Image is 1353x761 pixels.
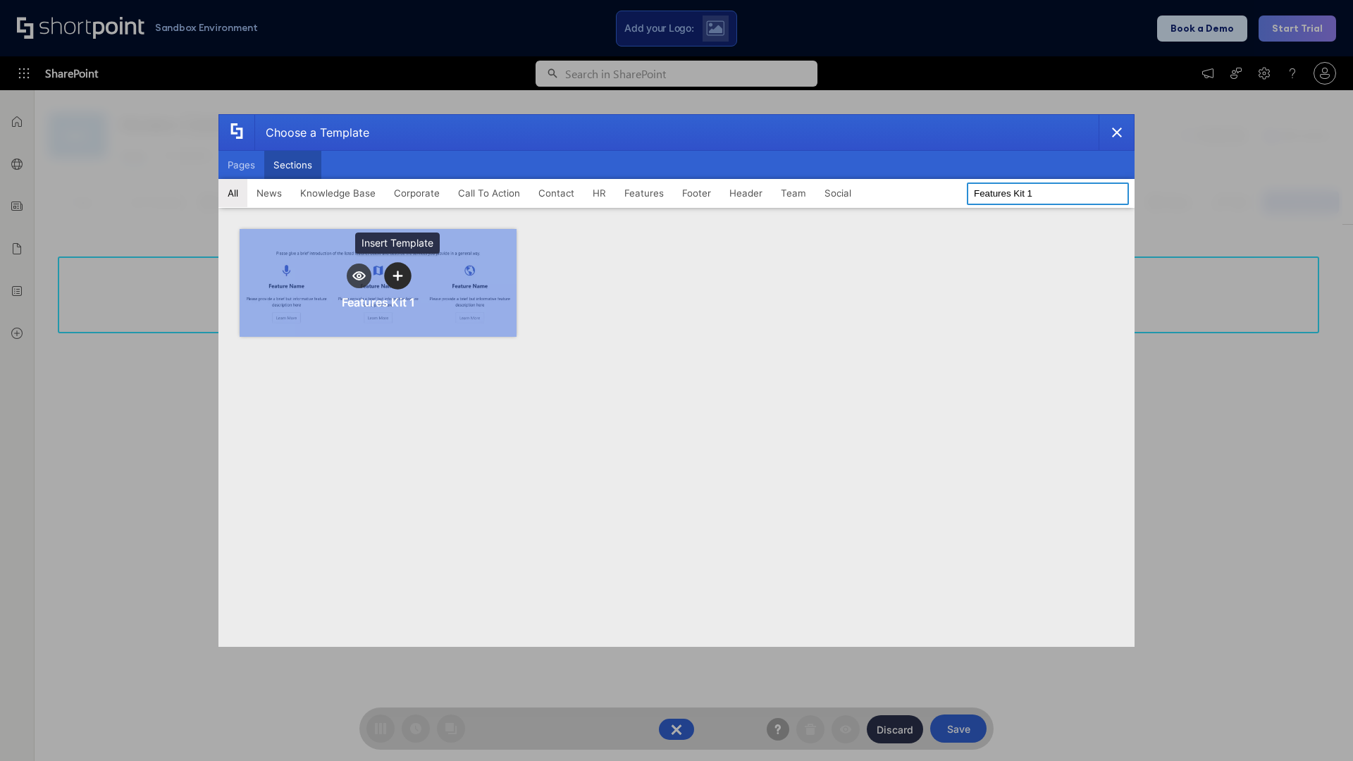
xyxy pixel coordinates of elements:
button: Call To Action [449,179,529,207]
button: Corporate [385,179,449,207]
button: Pages [218,151,264,179]
div: Features Kit 1 [342,295,415,309]
button: Team [772,179,815,207]
input: Search [967,182,1129,205]
button: Footer [673,179,720,207]
button: Social [815,179,860,207]
iframe: Chat Widget [1283,693,1353,761]
button: Sections [264,151,321,179]
button: Features [615,179,673,207]
button: Contact [529,179,583,207]
button: News [247,179,291,207]
button: Knowledge Base [291,179,385,207]
button: Header [720,179,772,207]
button: All [218,179,247,207]
div: template selector [218,114,1135,647]
button: HR [583,179,615,207]
div: Choose a Template [254,115,369,150]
